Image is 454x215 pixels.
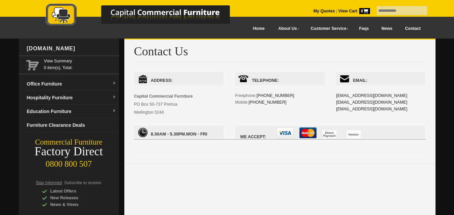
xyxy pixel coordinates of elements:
img: dropdown [112,82,116,86]
a: About Us [271,21,303,36]
a: [EMAIL_ADDRESS][DOMAIN_NAME] [336,93,407,98]
div: New Releases [42,195,106,201]
div: Latest Offers [42,188,106,195]
span: Address: [134,72,223,86]
span: Stay Informed [36,180,62,185]
img: dropdown [112,95,116,99]
div: News & Views [42,201,106,208]
a: Hospitality Furnituredropdown [24,91,119,105]
span: Mon - Fri [134,126,223,139]
a: [PHONE_NUMBER] [256,93,294,98]
div: [DOMAIN_NAME] [24,39,119,59]
a: Furniture Clearance Deals [24,118,119,132]
img: visa [277,127,294,138]
a: [EMAIL_ADDRESS][DOMAIN_NAME] [336,107,407,111]
img: mastercard [299,127,317,138]
div: Commercial Furniture [19,138,119,147]
a: Education Furnituredropdown [24,105,119,118]
span: Subscribe to receive: [64,180,102,185]
span: 0 item(s), Total: [44,58,116,70]
div: Freephone: Mobile: [235,72,324,119]
a: News [375,21,399,36]
img: dropdown [112,109,116,113]
a: Faqs [353,21,375,36]
h1: Contact Us [134,45,426,62]
a: Capital Commercial Furniture Logo [27,3,262,30]
span: PO Box 50-737 Porirua Wellington 5240 [134,94,193,115]
span: Telephone: [235,72,324,86]
div: Factory Direct [19,147,119,156]
div: 0800 800 507 [19,156,119,169]
img: Capital Commercial Furniture Logo [27,3,262,28]
strong: Capital Commercial Furniture [134,94,193,99]
a: [PHONE_NUMBER] [249,100,287,105]
a: [EMAIL_ADDRESS][DOMAIN_NAME] [336,100,407,105]
span: 8.30am - 5.30pm. [151,131,187,137]
img: invoice [347,130,361,138]
span: Email: [336,72,425,86]
span: 0 [359,8,370,14]
a: Contact [399,21,427,36]
a: My Quotes [314,9,335,13]
a: Customer Service [303,21,353,36]
span: We accept: [235,126,425,139]
a: Office Furnituredropdown [24,77,119,91]
a: View Summary [44,58,116,64]
img: direct payment [323,130,336,138]
strong: View Cart [338,9,370,13]
a: View Cart0 [337,9,370,13]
